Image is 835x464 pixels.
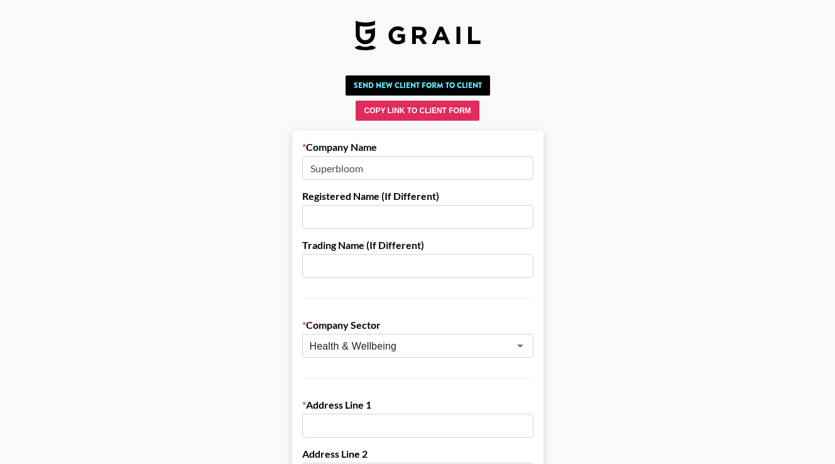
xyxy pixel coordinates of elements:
[302,319,533,331] label: Company Sector
[302,448,533,460] label: Address Line 2
[356,101,479,121] button: Copy Link to Client Form
[511,337,529,355] button: Open
[302,141,533,153] label: Company Name
[302,399,533,411] label: Address Line 1
[302,190,533,202] label: Registered Name (If Different)
[355,20,481,50] img: Grail Talent Logo
[346,75,490,96] button: Send New Client Form to Client
[302,239,533,251] label: Trading Name (If Different)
